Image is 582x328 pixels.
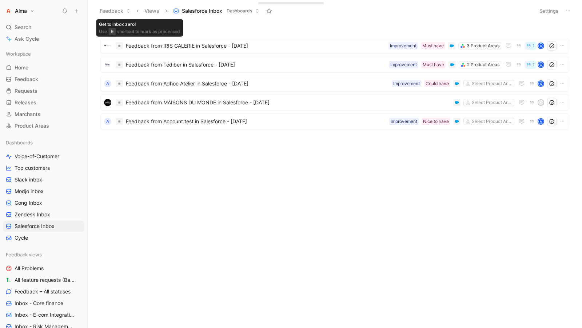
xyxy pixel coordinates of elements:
[15,164,50,172] span: Top customers
[104,61,111,68] img: logo
[15,87,37,95] span: Requests
[3,97,84,108] a: Releases
[100,38,569,54] a: logoFeedback from IRIS GALERIE in Salesforce - [DATE]3 Product AreasMust haveImprovement1C
[99,21,180,28] div: Get to inbox zero!
[525,42,536,50] button: 1
[3,221,84,232] a: Salesforce Inbox
[126,79,389,88] span: Feedback from Adhoc Atelier in Salesforce - [DATE]
[6,50,31,57] span: Workspace
[15,64,28,71] span: Home
[15,122,49,129] span: Product Areas
[3,48,84,59] div: Workspace
[6,251,42,258] span: Feedback views
[3,85,84,96] a: Requests
[538,62,543,67] div: G
[15,288,71,295] span: Feedback – All statuses
[15,300,63,307] span: Inbox - Core finance
[467,61,499,68] div: 2 Product Areas
[15,199,42,207] span: Gong Inbox
[3,263,84,274] a: All Problems
[15,35,39,43] span: Ask Cycle
[3,309,84,320] a: Inbox - E-com Integration
[227,7,252,15] span: Dashboards
[3,33,84,44] a: Ask Cycle
[3,197,84,208] a: Gong Inbox
[15,176,42,183] span: Slack inbox
[426,80,449,87] div: Could have
[170,5,263,16] button: Salesforce InboxDashboards
[3,6,36,16] button: AlmaAlma
[100,113,569,129] a: AFeedback from Account test in Salesforce - [DATE]Select Product AreasNice to haveImprovementA
[5,7,12,15] img: Alma
[3,137,84,148] div: Dashboards
[108,28,116,35] div: E
[3,151,84,162] a: Voice-of-Customer
[15,23,31,32] span: Search
[3,163,84,173] a: Top customers
[3,209,84,220] a: Zendesk Inbox
[422,42,444,49] div: Must have
[538,81,543,86] div: s
[104,80,111,87] div: A
[100,95,569,111] a: logoFeedback from MAISONS DU MONDE in Salesforce - [DATE]Select Product Areasm
[525,61,536,69] button: 1
[141,5,163,16] button: Views
[3,174,84,185] a: Slack inbox
[3,62,84,73] a: Home
[104,99,111,106] img: logo
[15,311,74,319] span: Inbox - E-com Integration
[538,43,543,48] div: C
[472,118,513,125] div: Select Product Areas
[104,118,111,125] div: A
[100,57,569,73] a: logoFeedback from Tediber in Salesforce - [DATE]2 Product AreasMust haveImprovement1G
[96,5,134,16] button: Feedback
[538,119,543,124] div: A
[3,249,84,260] div: Feedback views
[3,22,84,33] div: Search
[15,8,27,14] h1: Alma
[390,42,416,49] div: Improvement
[3,232,84,243] a: Cycle
[182,7,222,15] span: Salesforce Inbox
[104,42,111,49] img: logo
[3,298,84,309] a: Inbox - Core finance
[472,80,513,87] div: Select Product Areas
[472,99,513,106] div: Select Product Areas
[100,76,569,92] a: AFeedback from Adhoc Atelier in Salesforce - [DATE]Select Product AreasCould haveImprovements
[533,63,535,67] span: 1
[6,139,33,146] span: Dashboards
[533,44,535,48] span: 1
[391,118,417,125] div: Improvement
[423,61,444,68] div: Must have
[393,80,420,87] div: Improvement
[467,42,499,49] div: 3 Product Areas
[126,60,386,69] span: Feedback from Tediber in Salesforce - [DATE]
[15,111,40,118] span: Marchants
[3,186,84,197] a: Modjo inbox
[3,137,84,243] div: DashboardsVoice-of-CustomerTop customersSlack inboxModjo inboxGong InboxZendesk InboxSalesforce I...
[15,223,55,230] span: Salesforce Inbox
[538,100,543,105] div: m
[423,118,449,125] div: Nice to have
[15,211,50,218] span: Zendesk Inbox
[126,117,386,126] span: Feedback from Account test in Salesforce - [DATE]
[536,6,562,16] button: Settings
[15,188,44,195] span: Modjo inbox
[15,234,28,241] span: Cycle
[99,28,180,35] div: Use shortcut to mark as processed
[3,286,84,297] a: Feedback – All statuses
[3,109,84,120] a: Marchants
[126,98,450,107] span: Feedback from MAISONS DU MONDE in Salesforce - [DATE]
[15,153,59,160] span: Voice-of-Customer
[15,76,38,83] span: Feedback
[15,99,36,106] span: Releases
[126,41,386,50] span: Feedback from IRIS GALERIE in Salesforce - [DATE]
[15,276,76,284] span: All feature requests (Backlog & To do)
[390,61,417,68] div: Improvement
[3,120,84,131] a: Product Areas
[3,275,84,285] a: All feature requests (Backlog & To do)
[15,265,44,272] span: All Problems
[3,74,84,85] a: Feedback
